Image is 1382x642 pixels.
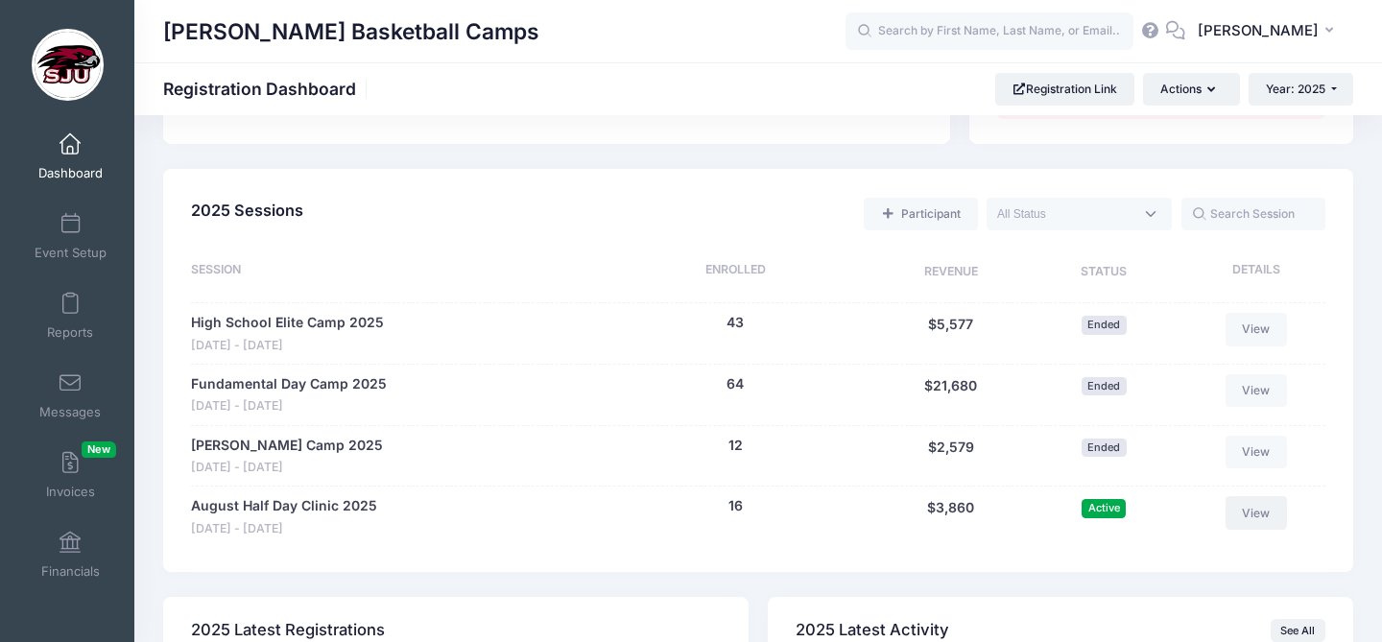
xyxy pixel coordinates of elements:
[25,362,116,429] a: Messages
[1266,82,1325,96] span: Year: 2025
[1031,261,1179,284] div: Status
[25,202,116,270] a: Event Setup
[191,337,384,355] span: [DATE] - [DATE]
[25,521,116,588] a: Financials
[864,198,977,230] a: Add a new manual registration
[191,496,377,516] a: August Half Day Clinic 2025
[871,313,1030,354] div: $5,577
[1082,316,1127,334] span: Ended
[1082,377,1127,395] span: Ended
[1082,439,1127,457] span: Ended
[1226,436,1287,468] a: View
[25,123,116,190] a: Dashboard
[1181,198,1325,230] input: Search Session
[39,404,101,420] span: Messages
[600,261,872,284] div: Enrolled
[1082,499,1126,517] span: Active
[871,496,1030,537] div: $3,860
[871,436,1030,477] div: $2,579
[727,313,744,333] button: 43
[163,79,372,99] h1: Registration Dashboard
[1271,619,1325,642] a: See All
[38,165,103,181] span: Dashboard
[1178,261,1325,284] div: Details
[47,324,93,341] span: Reports
[191,261,599,284] div: Session
[871,261,1030,284] div: Revenue
[871,374,1030,416] div: $21,680
[191,201,303,220] span: 2025 Sessions
[191,313,384,333] a: High School Elite Camp 2025
[727,374,744,394] button: 64
[728,436,743,456] button: 12
[1249,73,1353,106] button: Year: 2025
[163,10,539,54] h1: [PERSON_NAME] Basketball Camps
[1226,496,1287,529] a: View
[191,397,387,416] span: [DATE] - [DATE]
[846,12,1133,51] input: Search by First Name, Last Name, or Email...
[25,282,116,349] a: Reports
[1143,73,1239,106] button: Actions
[191,520,377,538] span: [DATE] - [DATE]
[997,205,1133,223] textarea: Search
[1198,20,1319,41] span: [PERSON_NAME]
[35,245,107,261] span: Event Setup
[32,29,104,101] img: Cindy Griffin Basketball Camps
[191,374,387,394] a: Fundamental Day Camp 2025
[191,459,383,477] span: [DATE] - [DATE]
[1226,313,1287,345] a: View
[46,484,95,500] span: Invoices
[41,563,100,580] span: Financials
[1185,10,1353,54] button: [PERSON_NAME]
[728,496,743,516] button: 16
[995,73,1134,106] a: Registration Link
[1226,374,1287,407] a: View
[191,436,383,456] a: [PERSON_NAME] Camp 2025
[82,441,116,458] span: New
[25,441,116,509] a: InvoicesNew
